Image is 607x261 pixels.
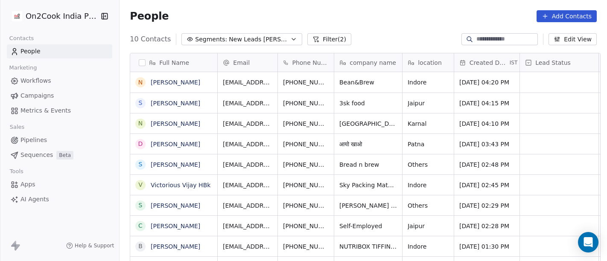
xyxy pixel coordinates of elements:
a: Workflows [7,74,112,88]
span: Indore [408,242,449,251]
div: Lead Status [520,53,598,72]
a: SequencesBeta [7,148,112,162]
a: [PERSON_NAME] [151,100,200,107]
span: [PHONE_NUMBER] [283,201,329,210]
span: [PHONE_NUMBER] [283,78,329,87]
span: [PHONE_NUMBER] [283,99,329,107]
div: Email [218,53,277,72]
span: Sales [6,121,28,133]
img: on2cook%20logo-04%20copy.jpg [12,11,22,21]
span: Patna [408,140,449,148]
span: Indore [408,78,449,87]
span: Apps [20,180,35,189]
span: NUTRIBOX TIFFIN SERVICE [339,242,397,251]
span: People [20,47,41,56]
div: N [138,78,143,87]
div: location [403,53,454,72]
span: [EMAIL_ADDRESS][DOMAIN_NAME] [223,160,272,169]
a: [PERSON_NAME] [151,141,200,148]
span: [PHONE_NUMBER] [283,160,329,169]
span: Bean&Brew [339,78,397,87]
button: Edit View [549,33,597,45]
span: [EMAIL_ADDRESS][DOMAIN_NAME] [223,140,272,148]
div: Phone Number [278,53,334,72]
span: आयो खाओ [339,140,397,148]
span: IST [510,59,518,66]
span: Jaipur [408,99,449,107]
span: Indore [408,181,449,189]
a: [PERSON_NAME] [151,161,200,168]
div: Created DateIST [454,53,519,72]
span: [DATE] 04:10 PM [459,119,514,128]
span: [EMAIL_ADDRESS][DOMAIN_NAME] [223,242,272,251]
a: People [7,44,112,58]
span: Tools [6,165,27,178]
span: [PHONE_NUMBER] [283,222,329,230]
span: Contacts [6,32,38,45]
div: S [139,201,143,210]
span: Self-Employed [339,222,397,230]
span: [EMAIL_ADDRESS][DOMAIN_NAME] [223,181,272,189]
div: V [139,180,143,189]
span: Help & Support [75,242,114,249]
span: Metrics & Events [20,106,71,115]
span: Phone Number [292,58,329,67]
span: Segments: [195,35,227,44]
span: Sky Packing Material Trd: LLC [339,181,397,189]
span: Workflows [20,76,51,85]
span: location [418,58,442,67]
span: [DATE] 02:29 PM [459,201,514,210]
span: company name [350,58,396,67]
span: [DATE] 04:20 PM [459,78,514,87]
span: People [130,10,169,23]
a: [PERSON_NAME] [151,243,200,250]
span: [EMAIL_ADDRESS][DOMAIN_NAME] [223,78,272,87]
button: On2Cook India Pvt. Ltd. [10,9,94,23]
span: [EMAIL_ADDRESS][DOMAIN_NAME] [223,222,272,230]
span: Lead Status [535,58,571,67]
span: [PERSON_NAME] store [339,201,397,210]
span: [PHONE_NUMBER] [283,242,329,251]
span: AI Agents [20,195,49,204]
span: [PHONE_NUMBER] [283,181,329,189]
span: Campaigns [20,91,54,100]
a: Campaigns [7,89,112,103]
span: [DATE] 04:15 PM [459,99,514,107]
a: [PERSON_NAME] [151,223,200,229]
span: Beta [56,151,73,159]
span: On2Cook India Pvt. Ltd. [26,11,98,22]
span: Pipelines [20,136,47,145]
span: Sequences [20,151,53,159]
a: [PERSON_NAME] [151,79,200,86]
a: Help & Support [66,242,114,249]
span: Marketing [6,61,41,74]
a: Metrics & Events [7,104,112,118]
div: Full Name [130,53,217,72]
div: company name [334,53,402,72]
a: AI Agents [7,192,112,206]
div: D [138,139,143,148]
span: [DATE] 03:43 PM [459,140,514,148]
span: 10 Contacts [130,34,171,44]
span: Created Date [470,58,508,67]
span: New Leads [PERSON_NAME] [229,35,289,44]
div: C [138,221,143,230]
span: [GEOGRAPHIC_DATA][PERSON_NAME], [GEOGRAPHIC_DATA] [339,119,397,128]
div: B [138,242,143,251]
div: s [139,99,143,107]
span: Bread n brew [339,160,397,169]
span: [EMAIL_ADDRESS][DOMAIN_NAME] [223,201,272,210]
a: Pipelines [7,133,112,147]
button: Add Contacts [537,10,597,22]
div: Open Intercom Messenger [578,232,598,252]
span: [DATE] 01:30 PM [459,242,514,251]
a: Apps [7,177,112,191]
span: [DATE] 02:28 PM [459,222,514,230]
button: Filter(2) [307,33,351,45]
div: N [138,119,143,128]
span: [PHONE_NUMBER] [283,119,329,128]
span: [EMAIL_ADDRESS][DOMAIN_NAME] [223,119,272,128]
span: 3sk food [339,99,397,107]
a: [PERSON_NAME] [151,202,200,209]
a: [PERSON_NAME] [151,120,200,127]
